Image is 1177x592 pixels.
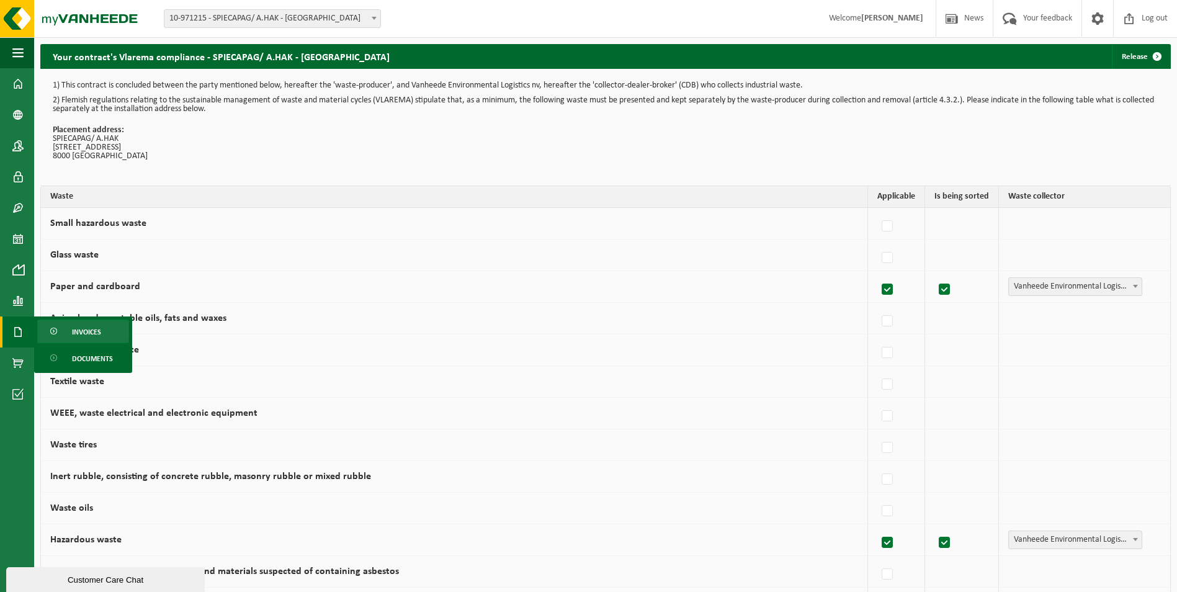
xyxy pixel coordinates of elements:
[50,472,371,482] label: Inert rubble, consisting of concrete rubble, masonry rubble or mixed rubble
[37,320,129,343] a: Invoices
[53,81,1158,90] p: 1) This contract is concluded between the party mentioned below, hereafter the 'waste-producer', ...
[50,535,122,545] label: Hazardous waste
[50,567,399,576] label: Waste containing asbestos cement and materials suspected of containing asbestos
[53,126,1158,161] p: SPIECAPAG/ A.HAK [STREET_ADDRESS] 8000 [GEOGRAPHIC_DATA]
[868,186,925,208] th: Applicable
[53,96,1158,114] p: 2) Flemish regulations relating to the sustainable management of waste and material cycles (VLARE...
[53,125,124,135] strong: Placement address:
[861,14,923,23] strong: [PERSON_NAME]
[50,377,104,387] label: Textile waste
[164,10,380,27] span: 10-971215 - SPIECAPAG/ A.HAK - BRUGGE
[50,503,93,513] label: Waste oils
[37,346,129,370] a: Documents
[50,218,146,228] label: Small hazardous waste
[50,440,97,450] label: Waste tires
[1009,278,1142,295] span: Vanheede Environmental Logistics
[6,565,207,592] iframe: chat widget
[1112,44,1170,69] a: Release
[1008,531,1142,549] span: Vanheede Environmental Logistics
[1008,277,1142,296] span: Vanheede Environmental Logistics
[40,44,402,68] h2: Your contract's Vlarema compliance - SPIECAPAG/ A.HAK - [GEOGRAPHIC_DATA]
[72,320,101,344] span: Invoices
[50,282,140,292] label: Paper and cardboard
[999,186,1170,208] th: Waste collector
[164,9,381,28] span: 10-971215 - SPIECAPAG/ A.HAK - BRUGGE
[50,250,99,260] label: Glass waste
[72,347,113,370] span: Documents
[50,408,257,418] label: WEEE, waste electrical and electronic equipment
[50,313,226,323] label: Animal and vegetable oils, fats and waxes
[41,186,868,208] th: Waste
[1009,531,1142,549] span: Vanheede Environmental Logistics
[925,186,999,208] th: Is being sorted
